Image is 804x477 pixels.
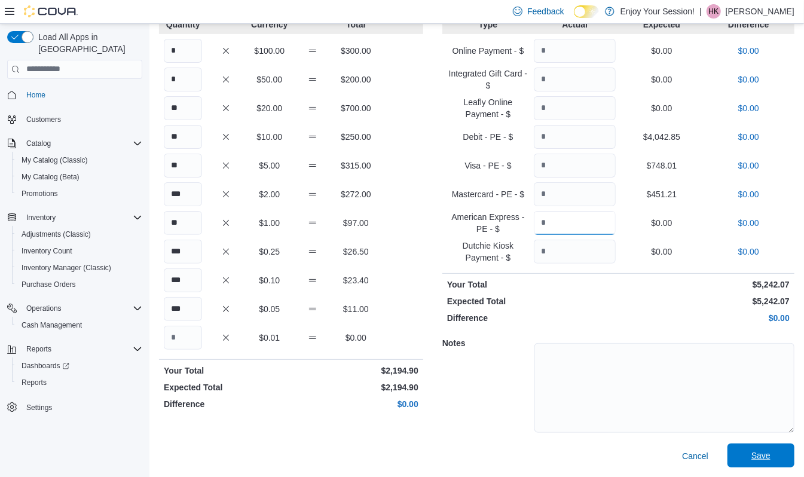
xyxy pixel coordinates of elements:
[12,374,147,391] button: Reports
[708,74,790,85] p: $0.00
[447,312,616,324] p: Difference
[17,186,142,201] span: Promotions
[337,274,375,286] p: $23.40
[164,19,202,30] p: Quantity
[337,217,375,229] p: $97.00
[17,153,93,167] a: My Catalog (Classic)
[620,4,695,19] p: Enjoy Your Session!
[22,189,58,198] span: Promotions
[2,398,147,415] button: Settings
[17,244,142,258] span: Inventory Count
[12,243,147,259] button: Inventory Count
[17,375,51,390] a: Reports
[620,74,702,85] p: $0.00
[294,365,418,377] p: $2,194.90
[707,4,721,19] div: Harpreet Kaur
[534,68,616,91] input: Quantity
[164,125,202,149] input: Quantity
[620,312,790,324] p: $0.00
[22,301,142,316] span: Operations
[337,102,375,114] p: $700.00
[22,230,91,239] span: Adjustments (Classic)
[26,90,45,100] span: Home
[447,19,529,30] p: Type
[22,342,142,356] span: Reports
[24,5,78,17] img: Cova
[620,45,702,57] p: $0.00
[164,240,202,264] input: Quantity
[22,320,82,330] span: Cash Management
[164,268,202,292] input: Quantity
[17,318,142,332] span: Cash Management
[620,246,702,258] p: $0.00
[620,102,702,114] p: $0.00
[709,4,719,19] span: HK
[250,332,289,344] p: $0.01
[164,96,202,120] input: Quantity
[620,188,702,200] p: $451.21
[22,342,56,356] button: Reports
[2,209,147,226] button: Inventory
[164,326,202,350] input: Quantity
[574,5,599,18] input: Dark Mode
[708,160,790,172] p: $0.00
[447,279,616,291] p: Your Total
[337,303,375,315] p: $11.00
[17,318,87,332] a: Cash Management
[534,182,616,206] input: Quantity
[22,263,111,273] span: Inventory Manager (Classic)
[337,246,375,258] p: $26.50
[2,300,147,317] button: Operations
[682,450,708,462] span: Cancel
[447,295,616,307] p: Expected Total
[250,131,289,143] p: $10.00
[164,182,202,206] input: Quantity
[250,246,289,258] p: $0.25
[22,301,66,316] button: Operations
[294,381,418,393] p: $2,194.90
[620,217,702,229] p: $0.00
[7,81,142,447] nav: Complex example
[250,74,289,85] p: $50.00
[17,170,84,184] a: My Catalog (Beta)
[337,19,375,30] p: Total
[26,304,62,313] span: Operations
[17,227,142,241] span: Adjustments (Classic)
[2,135,147,152] button: Catalog
[17,277,142,292] span: Purchase Orders
[677,444,713,468] button: Cancel
[708,102,790,114] p: $0.00
[2,111,147,128] button: Customers
[26,139,51,148] span: Catalog
[12,185,147,202] button: Promotions
[22,378,47,387] span: Reports
[26,115,61,124] span: Customers
[17,359,142,373] span: Dashboards
[26,344,51,354] span: Reports
[12,276,147,293] button: Purchase Orders
[22,136,56,151] button: Catalog
[22,87,142,102] span: Home
[12,317,147,334] button: Cash Management
[17,261,142,275] span: Inventory Manager (Classic)
[708,188,790,200] p: $0.00
[708,19,790,30] p: Difference
[2,86,147,103] button: Home
[17,375,142,390] span: Reports
[337,45,375,57] p: $300.00
[447,188,529,200] p: Mastercard - PE - $
[164,297,202,321] input: Quantity
[164,398,289,410] p: Difference
[164,381,289,393] p: Expected Total
[620,279,790,291] p: $5,242.07
[250,102,289,114] p: $20.00
[447,131,529,143] p: Debit - PE - $
[17,153,142,167] span: My Catalog (Classic)
[447,211,529,235] p: American Express - PE - $
[164,211,202,235] input: Quantity
[527,5,564,17] span: Feedback
[22,88,50,102] a: Home
[26,403,52,412] span: Settings
[751,450,771,461] span: Save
